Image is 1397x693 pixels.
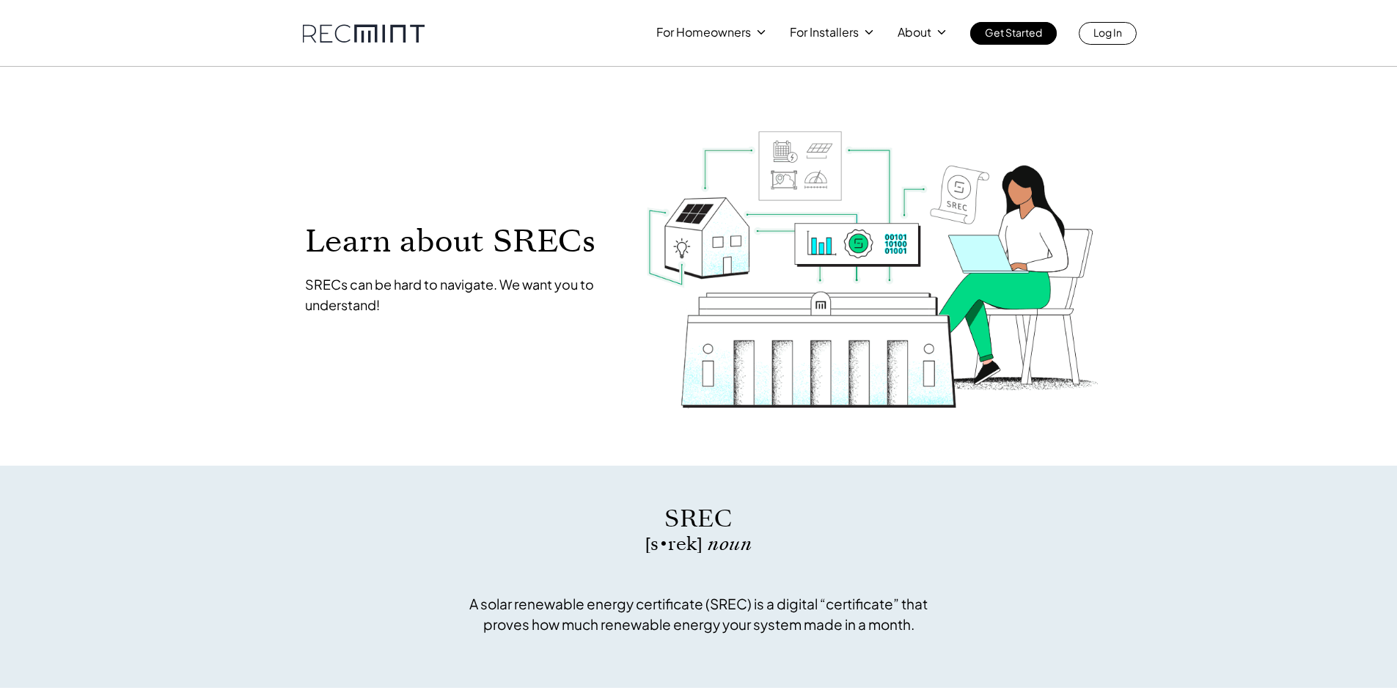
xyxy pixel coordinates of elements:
[708,531,752,557] span: noun
[461,535,937,553] p: [s • rek]
[461,593,937,634] p: A solar renewable energy certificate (SREC) is a digital “certificate” that proves how much renew...
[305,224,617,257] p: Learn about SRECs
[656,22,751,43] p: For Homeowners
[985,22,1042,43] p: Get Started
[898,22,931,43] p: About
[970,22,1057,45] a: Get Started
[790,22,859,43] p: For Installers
[1093,22,1122,43] p: Log In
[461,502,937,535] p: SREC
[305,274,617,315] p: SRECs can be hard to navigate. We want you to understand!
[1079,22,1137,45] a: Log In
